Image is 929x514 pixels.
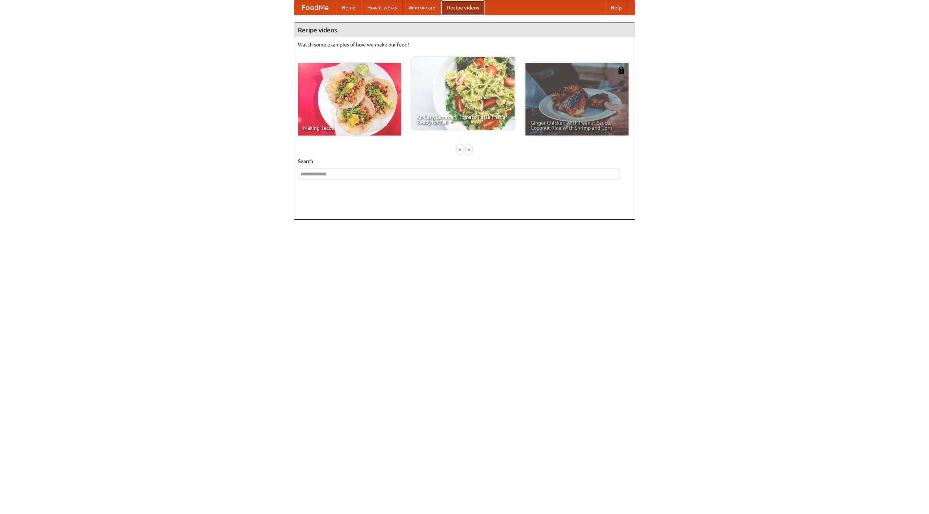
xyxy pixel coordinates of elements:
a: An Easy, Summery Tomato Pasta That's Ready for Fall [412,57,515,130]
h4: Recipe videos [294,23,635,37]
a: Home [336,0,361,15]
span: An Easy, Summery Tomato Pasta That's Ready for Fall [417,114,509,125]
img: 483408.png [618,66,625,74]
a: Who we are [403,0,441,15]
div: » [466,145,472,154]
a: Help [605,0,627,15]
a: FoodMe [294,0,336,15]
a: Making Tacos [298,63,401,135]
p: Watch some examples of how we make our food! [298,41,631,48]
a: How it works [361,0,403,15]
h5: Search [298,158,631,165]
a: Recipe videos [441,0,485,15]
span: Making Tacos [303,125,396,130]
div: « [457,145,463,154]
